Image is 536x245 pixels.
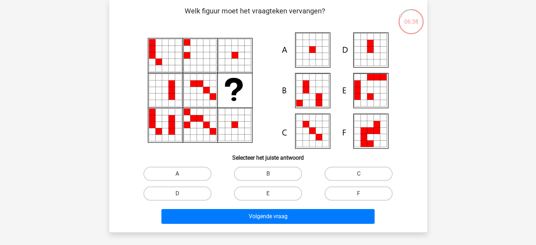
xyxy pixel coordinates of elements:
[121,6,389,27] p: Welk figuur moet het vraagteken vervangen?
[143,167,211,181] label: A
[143,186,211,201] label: D
[234,167,302,181] label: B
[121,149,416,161] h6: Selecteer het juiste antwoord
[325,186,393,201] label: F
[325,167,393,181] label: C
[161,209,375,224] button: Volgende vraag
[234,186,302,201] label: E
[398,8,424,26] div: 06:38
